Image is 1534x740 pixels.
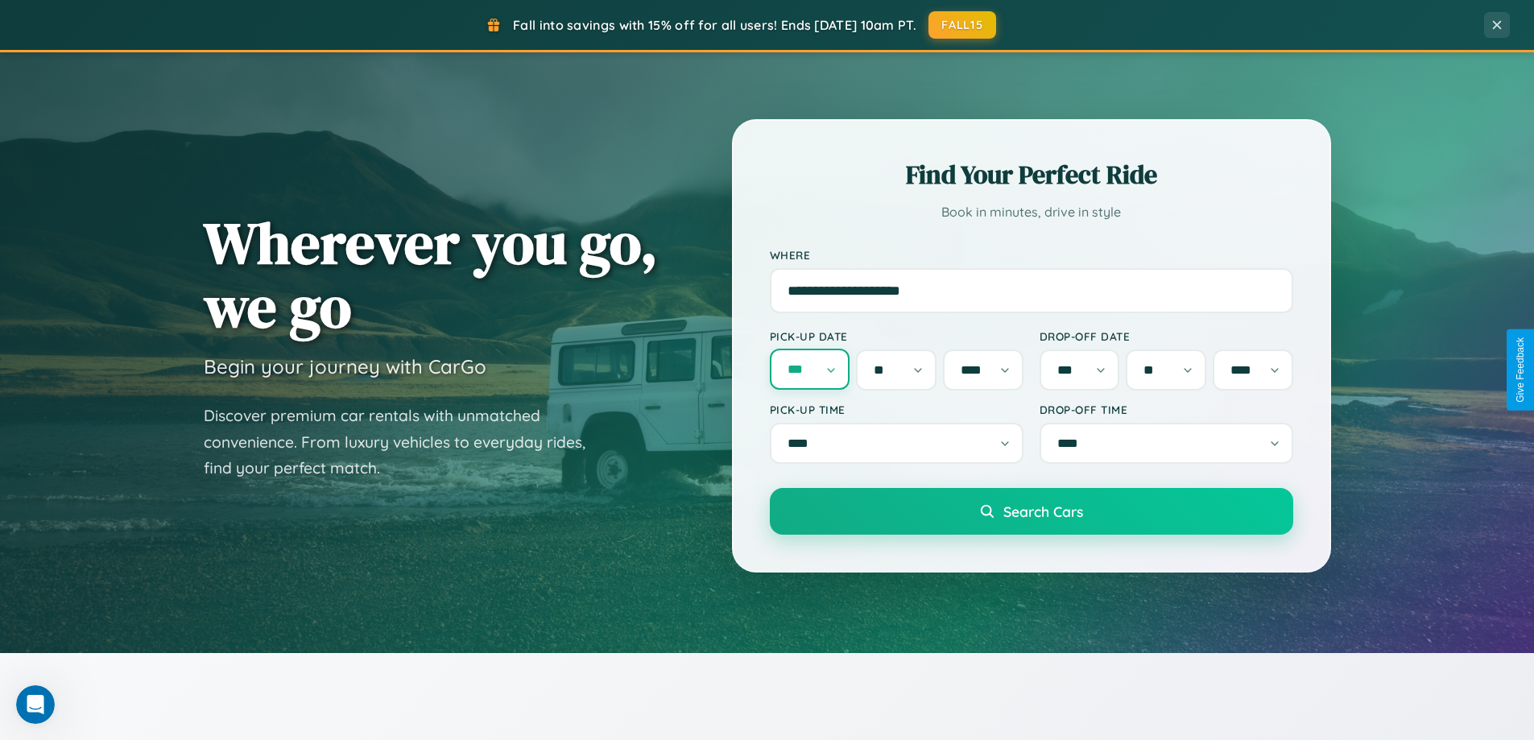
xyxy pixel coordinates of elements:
[1040,403,1293,416] label: Drop-off Time
[770,488,1293,535] button: Search Cars
[204,354,486,378] h3: Begin your journey with CarGo
[770,157,1293,192] h2: Find Your Perfect Ride
[204,403,606,482] p: Discover premium car rentals with unmatched convenience. From luxury vehicles to everyday rides, ...
[770,329,1023,343] label: Pick-up Date
[770,248,1293,262] label: Where
[16,685,55,724] iframe: Intercom live chat
[928,11,996,39] button: FALL15
[1040,329,1293,343] label: Drop-off Date
[770,201,1293,224] p: Book in minutes, drive in style
[770,403,1023,416] label: Pick-up Time
[204,211,658,338] h1: Wherever you go, we go
[1515,337,1526,403] div: Give Feedback
[1003,502,1083,520] span: Search Cars
[513,17,916,33] span: Fall into savings with 15% off for all users! Ends [DATE] 10am PT.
